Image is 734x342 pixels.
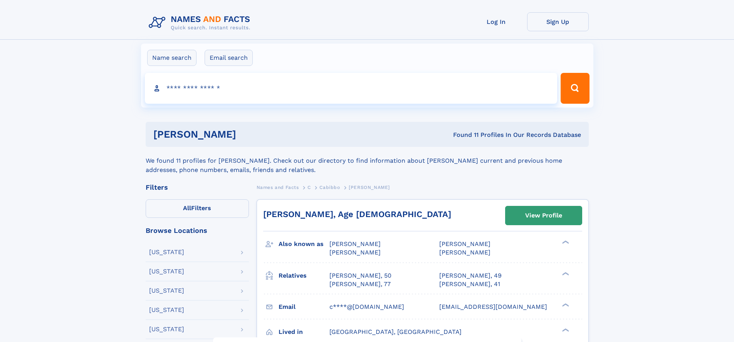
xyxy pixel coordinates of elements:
label: Filters [146,199,249,218]
span: [EMAIL_ADDRESS][DOMAIN_NAME] [439,303,547,310]
div: Browse Locations [146,227,249,234]
div: View Profile [525,207,562,224]
a: [PERSON_NAME], Age [DEMOGRAPHIC_DATA] [263,209,451,219]
input: search input [145,73,558,104]
label: Name search [147,50,197,66]
button: Search Button [561,73,589,104]
div: [US_STATE] [149,249,184,255]
a: [PERSON_NAME], 41 [439,280,500,288]
a: [PERSON_NAME], 49 [439,271,502,280]
div: ❯ [560,327,569,332]
span: C [307,185,311,190]
span: All [183,204,191,212]
span: [PERSON_NAME] [439,249,490,256]
div: Filters [146,184,249,191]
span: [GEOGRAPHIC_DATA], [GEOGRAPHIC_DATA] [329,328,462,335]
div: [US_STATE] [149,288,184,294]
div: ❯ [560,271,569,276]
a: Sign Up [527,12,589,31]
a: [PERSON_NAME], 50 [329,271,391,280]
div: [US_STATE] [149,307,184,313]
div: Found 11 Profiles In Our Records Database [344,131,581,139]
a: View Profile [506,206,582,225]
div: [US_STATE] [149,268,184,275]
span: [PERSON_NAME] [439,240,490,248]
a: Cabibbo [319,182,340,192]
span: Cabibbo [319,185,340,190]
div: [US_STATE] [149,326,184,332]
h1: [PERSON_NAME] [153,130,345,139]
span: [PERSON_NAME] [329,240,381,248]
a: C [307,182,311,192]
a: Log In [465,12,527,31]
h3: Email [279,300,329,313]
h3: Relatives [279,269,329,282]
div: ❯ [560,240,569,245]
h3: Also known as [279,238,329,251]
div: ❯ [560,302,569,307]
a: Names and Facts [257,182,299,192]
h3: Lived in [279,325,329,339]
a: [PERSON_NAME], 77 [329,280,391,288]
img: Logo Names and Facts [146,12,257,33]
div: We found 11 profiles for [PERSON_NAME]. Check out our directory to find information about [PERSON... [146,147,589,175]
span: [PERSON_NAME] [329,249,381,256]
label: Email search [205,50,253,66]
span: [PERSON_NAME] [349,185,390,190]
